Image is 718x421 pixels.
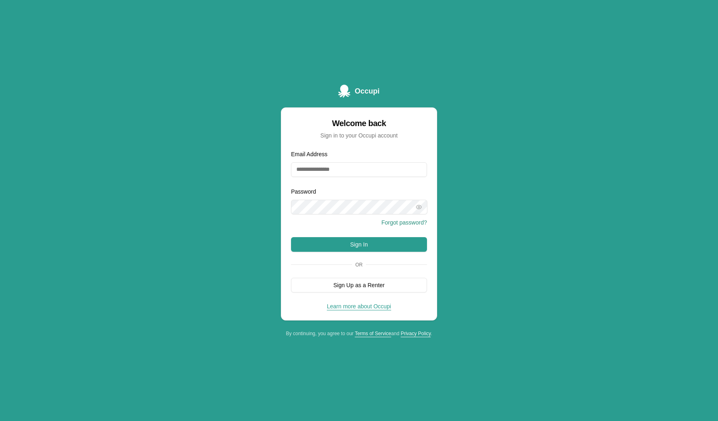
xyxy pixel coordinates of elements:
[291,237,427,252] button: Sign In
[291,118,427,129] div: Welcome back
[338,85,379,98] a: Occupi
[291,278,427,292] button: Sign Up as a Renter
[381,218,427,227] button: Forgot password?
[281,330,437,337] div: By continuing, you agree to our and .
[291,151,327,157] label: Email Address
[355,85,379,97] span: Occupi
[291,188,316,195] label: Password
[352,262,366,268] span: Or
[291,131,427,140] div: Sign in to your Occupi account
[401,331,431,336] a: Privacy Policy
[327,303,391,310] a: Learn more about Occupi
[355,331,391,336] a: Terms of Service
